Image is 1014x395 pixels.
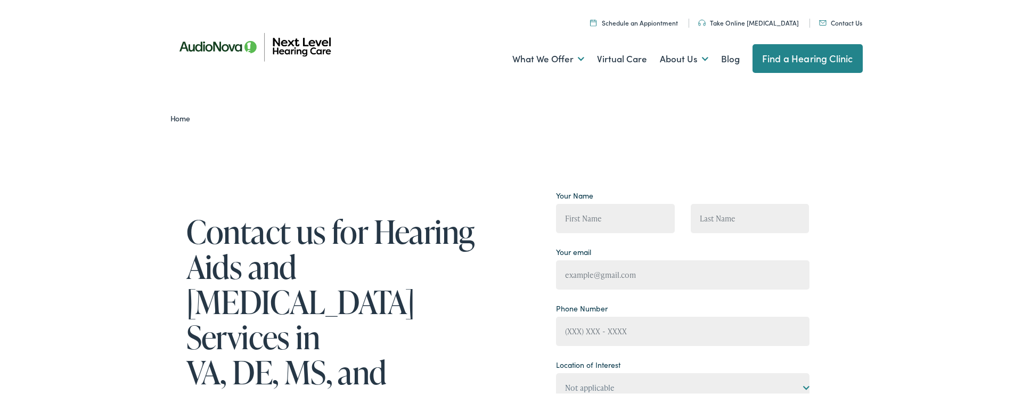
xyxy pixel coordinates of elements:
[819,17,862,26] a: Contact Us
[170,111,195,122] a: Home
[556,358,620,369] label: Location of Interest
[660,38,708,77] a: About Us
[556,301,608,312] label: Phone Number
[590,18,596,24] img: Calendar icon representing the ability to schedule a hearing test or hearing aid appointment at N...
[698,17,799,26] a: Take Online [MEDICAL_DATA]
[597,38,647,77] a: Virtual Care
[512,38,584,77] a: What We Offer
[590,17,678,26] a: Schedule an Appiontment
[556,259,809,288] input: example@gmail.com
[753,43,863,71] a: Find a Hearing Clinic
[556,245,591,256] label: Your email
[556,202,675,232] input: First Name
[819,19,827,24] img: An icon representing mail communication is presented in a unique teal color.
[721,38,740,77] a: Blog
[698,18,706,24] img: An icon symbolizing headphones, colored in teal, suggests audio-related services or features.
[691,202,809,232] input: Last Name
[556,315,809,344] input: (XXX) XXX - XXXX
[556,188,593,200] label: Your Name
